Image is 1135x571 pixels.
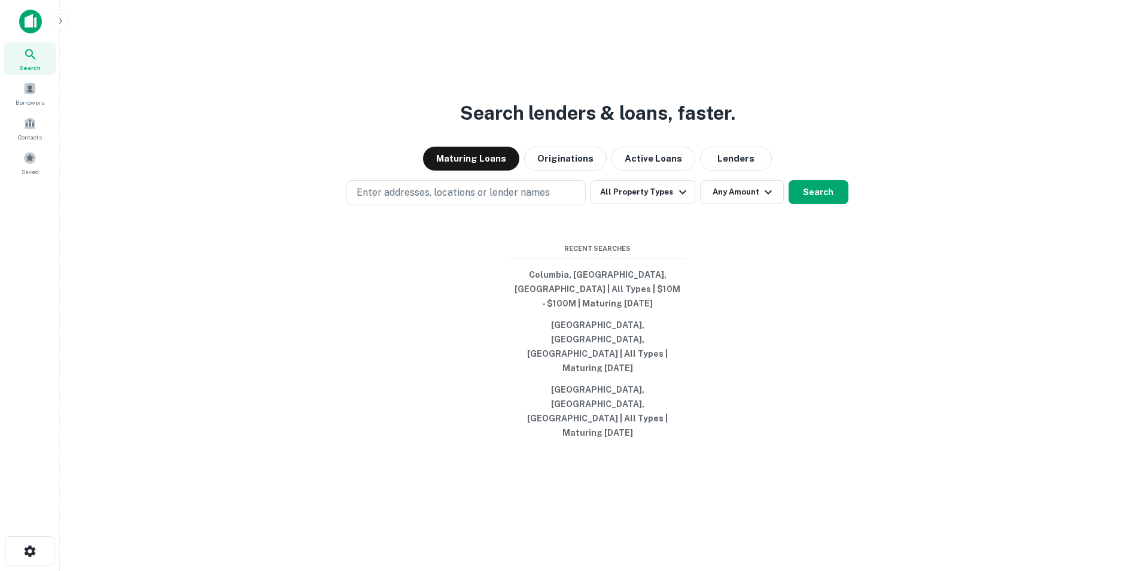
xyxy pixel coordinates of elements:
[423,147,519,171] button: Maturing Loans
[19,10,42,34] img: capitalize-icon.png
[16,98,44,107] span: Borrowers
[1075,475,1135,533] iframe: Chat Widget
[524,147,607,171] button: Originations
[700,180,784,204] button: Any Amount
[611,147,695,171] button: Active Loans
[591,180,695,204] button: All Property Types
[4,112,56,144] a: Contacts
[789,180,848,204] button: Search
[508,379,687,444] button: [GEOGRAPHIC_DATA], [GEOGRAPHIC_DATA], [GEOGRAPHIC_DATA] | All Types | Maturing [DATE]
[700,147,772,171] button: Lenders
[4,42,56,75] a: Search
[357,186,550,200] p: Enter addresses, locations or lender names
[22,167,39,177] span: Saved
[4,77,56,110] a: Borrowers
[508,314,687,379] button: [GEOGRAPHIC_DATA], [GEOGRAPHIC_DATA], [GEOGRAPHIC_DATA] | All Types | Maturing [DATE]
[346,180,586,205] button: Enter addresses, locations or lender names
[19,63,41,72] span: Search
[460,99,735,127] h3: Search lenders & loans, faster.
[508,244,687,254] span: Recent Searches
[508,264,687,314] button: Columbia, [GEOGRAPHIC_DATA], [GEOGRAPHIC_DATA] | All Types | $10M - $100M | Maturing [DATE]
[18,132,42,142] span: Contacts
[4,147,56,179] a: Saved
